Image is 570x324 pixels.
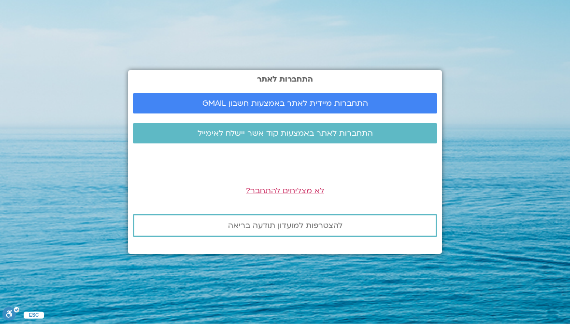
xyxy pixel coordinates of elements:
[246,185,324,196] a: לא מצליחים להתחבר?
[202,99,368,108] span: התחברות מיידית לאתר באמצעות חשבון GMAIL
[228,221,342,230] span: להצטרפות למועדון תודעה בריאה
[133,214,437,237] a: להצטרפות למועדון תודעה בריאה
[133,93,437,113] a: התחברות מיידית לאתר באמצעות חשבון GMAIL
[198,129,373,138] span: התחברות לאתר באמצעות קוד אשר יישלח לאימייל
[133,75,437,84] h2: התחברות לאתר
[133,123,437,143] a: התחברות לאתר באמצעות קוד אשר יישלח לאימייל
